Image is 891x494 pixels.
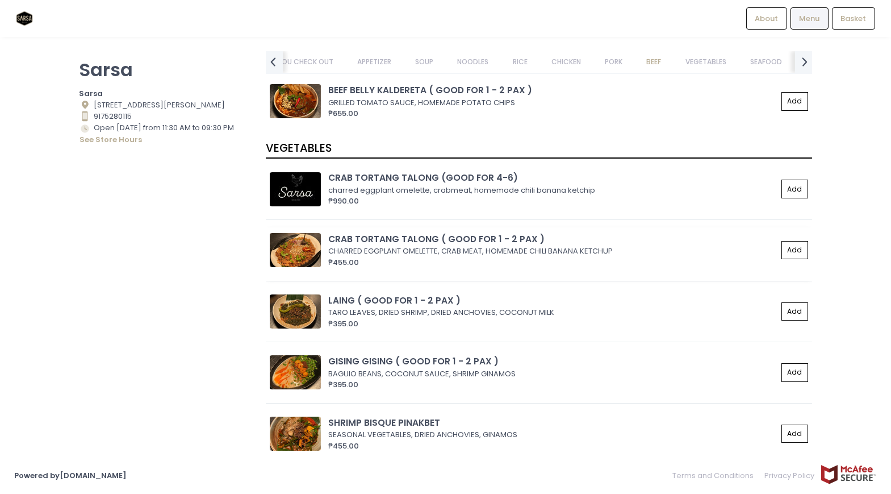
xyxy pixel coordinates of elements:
a: Terms and Conditions [672,464,759,487]
div: 9175280115 [80,111,252,122]
button: Add [781,241,809,260]
div: [STREET_ADDRESS][PERSON_NAME] [80,99,252,111]
button: Add [781,92,809,111]
a: SOUP [404,51,445,73]
div: ₱455.00 [328,257,777,268]
a: NOODLES [446,51,500,73]
p: Sarsa [80,59,252,81]
div: ₱655.00 [328,108,777,119]
div: SHRIMP BISQUE PINAKBET [328,416,777,429]
img: logo [14,9,35,28]
a: APPETIZER [346,51,403,73]
a: BEEF [635,51,672,73]
a: CHICKEN [541,51,592,73]
b: Sarsa [80,88,103,99]
a: Menu [790,7,829,29]
img: SHRIMP BISQUE PINAKBET [270,417,321,451]
div: CRAB TORTANG TALONG (GOOD FOR 4-6) [328,171,777,184]
div: ₱990.00 [328,196,777,207]
button: see store hours [80,134,143,146]
img: BEEF BELLY KALDERETA ( GOOD FOR 1 - 2 PAX ) [270,84,321,118]
a: Powered by[DOMAIN_NAME] [14,470,127,481]
button: Add [781,363,809,382]
a: RICE [501,51,538,73]
img: mcafee-secure [820,464,877,484]
a: PORK [594,51,634,73]
button: Add [781,180,809,198]
img: GISING GISING ( GOOD FOR 1 - 2 PAX ) [270,355,321,389]
div: GRILLED TOMATO SAUCE, HOMEMADE POTATO CHIPS [328,97,774,109]
img: LAING ( GOOD FOR 1 - 2 PAX ) [270,294,321,329]
a: About [746,7,787,29]
span: Menu [799,13,819,24]
div: LAING ( GOOD FOR 1 - 2 PAX ) [328,294,777,307]
div: CRAB TORTANG TALONG ( GOOD FOR 1 - 2 PAX ) [328,233,777,246]
div: Open [DATE] from 11:30 AM to 09:30 PM [80,122,252,146]
div: GISING GISING ( GOOD FOR 1 - 2 PAX ) [328,355,777,368]
div: charred eggplant omelette, crabmeat, homemade chili banana ketchip [328,185,774,196]
a: VEGETABLES [674,51,737,73]
span: About [755,13,778,24]
img: CRAB TORTANG TALONG ( GOOD FOR 1 - 2 PAX ) [270,233,321,267]
div: BAGUIO BEANS, COCONUT SAUCE, SHRIMP GINAMOS [328,368,774,380]
a: Privacy Policy [759,464,821,487]
span: VEGETABLES [266,140,332,156]
div: TARO LEAVES, DRIED SHRIMP, DRIED ANCHOVIES, COCONUT MILK [328,307,774,318]
div: ₱395.00 [328,318,777,330]
div: ₱395.00 [328,379,777,391]
div: SEASONAL VEGETABLES, DRIED ANCHOVIES, GINAMOS [328,429,774,441]
img: CRAB TORTANG TALONG (GOOD FOR 4-6) [270,172,321,206]
div: CHARRED EGGPLANT OMELETTE, CRAB MEAT, HOMEMADE CHILI BANANA KETCHUP [328,246,774,257]
span: Basket [840,13,866,24]
div: BEEF BELLY KALDERETA ( GOOD FOR 1 - 2 PAX ) [328,84,777,97]
button: Add [781,425,809,443]
button: Add [781,302,809,321]
a: SEAFOOD [739,51,793,73]
div: ₱455.00 [328,441,777,452]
